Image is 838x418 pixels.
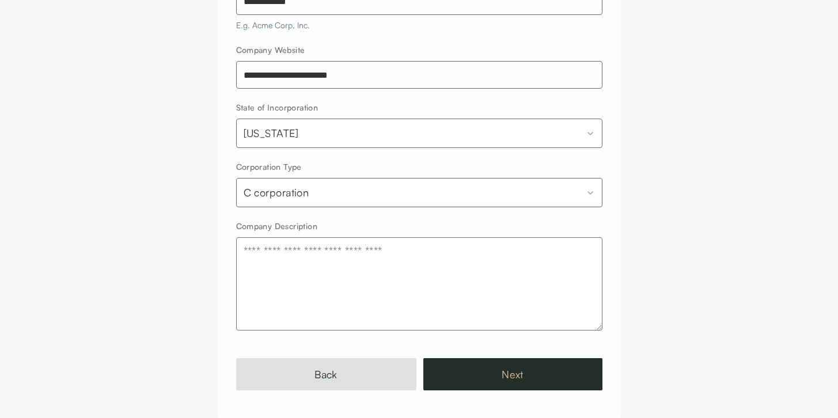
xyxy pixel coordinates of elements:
[236,358,416,390] a: Back
[236,162,302,172] label: Corporation Type
[236,178,602,207] button: Corporation Type
[423,358,602,390] button: Next
[236,119,602,148] button: State of Incorporation
[236,45,305,55] label: Company Website
[236,20,602,31] p: E.g. Acme Corp, Inc.
[236,102,318,112] label: State of Incorporation
[236,221,318,231] label: Company Description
